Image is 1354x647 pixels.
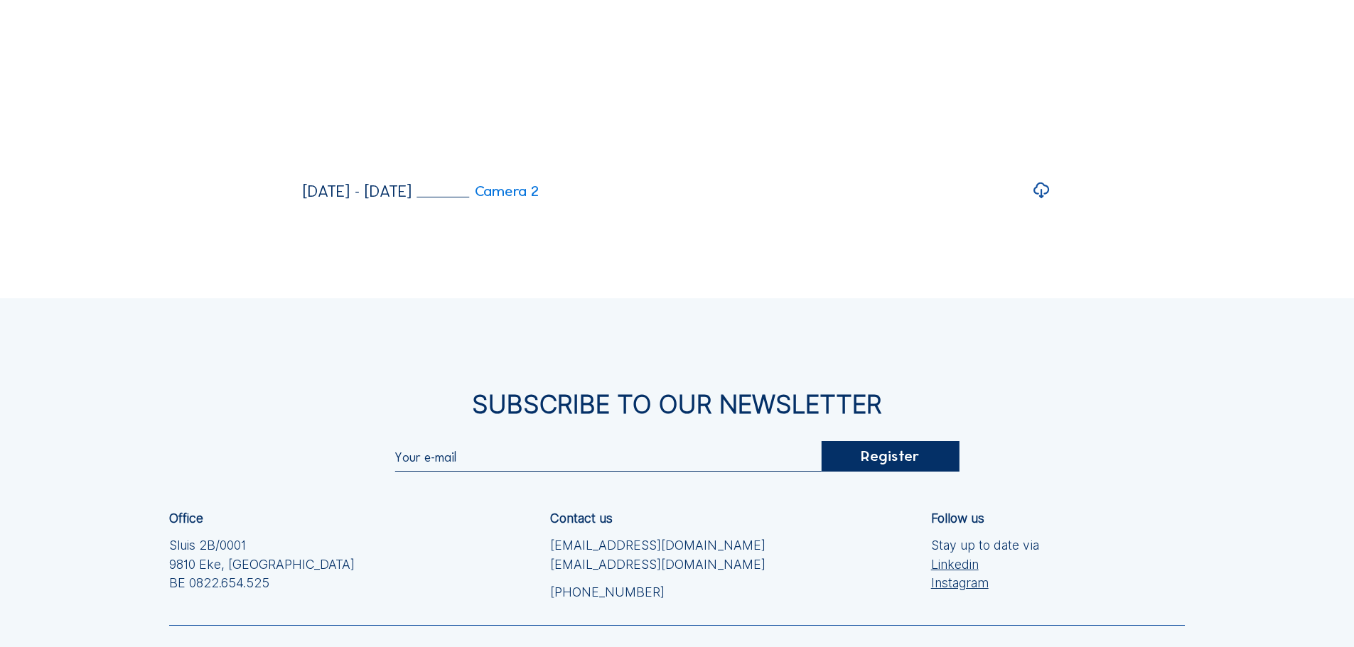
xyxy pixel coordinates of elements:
[394,450,821,465] input: Your e-mail
[931,512,984,525] div: Follow us
[550,512,613,525] div: Contact us
[821,441,959,472] div: Register
[931,574,1039,593] a: Instagram
[169,392,1185,418] div: Subscribe to our newsletter
[550,536,765,555] a: [EMAIL_ADDRESS][DOMAIN_NAME]
[303,183,412,200] div: [DATE] - [DATE]
[931,536,1039,593] div: Stay up to date via
[169,512,203,525] div: Office
[931,555,1039,575] a: Linkedin
[417,184,539,199] a: Camera 2
[550,583,765,602] a: [PHONE_NUMBER]
[169,536,355,593] div: Sluis 2B/0001 9810 Eke, [GEOGRAPHIC_DATA] BE 0822.654.525
[550,555,765,575] a: [EMAIL_ADDRESS][DOMAIN_NAME]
